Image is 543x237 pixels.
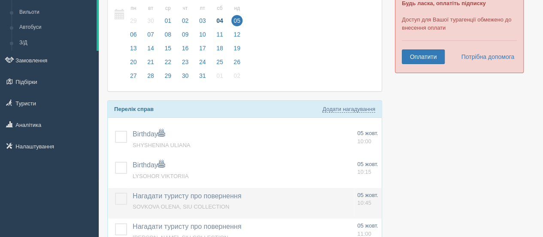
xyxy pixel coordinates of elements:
span: 13 [128,43,139,54]
a: SHYSHENINA ULIANA [133,142,190,148]
a: 28 [143,71,159,85]
span: 04 [214,15,225,26]
a: 12 [229,30,243,43]
a: 30 [177,71,194,85]
span: 29 [162,70,173,81]
a: 08 [160,30,176,43]
a: 21 [143,57,159,71]
a: Додати нагадування [322,106,375,113]
b: Перелік справ [114,106,154,112]
a: 22 [160,57,176,71]
a: 19 [229,43,243,57]
a: 05 жовт. 10:15 [357,160,378,176]
span: 31 [197,70,208,81]
span: 03 [197,15,208,26]
span: 18 [214,43,225,54]
span: 01 [162,15,173,26]
small: сб [214,5,225,12]
span: 10:45 [357,200,371,206]
span: 20 [128,56,139,68]
span: 05 жовт. [357,130,378,136]
small: пн [128,5,139,12]
span: 02 [180,15,191,26]
span: 22 [162,56,173,68]
a: З/Д [15,35,97,51]
a: Birthday [133,161,165,169]
span: 05 [231,15,243,26]
span: 17 [197,43,208,54]
a: Нагадати туристу про повернення [133,192,241,200]
a: 24 [194,57,211,71]
span: 12 [231,29,243,40]
a: Оплатити [402,49,445,64]
span: 27 [128,70,139,81]
span: 07 [145,29,156,40]
span: 09 [180,29,191,40]
a: 18 [212,43,228,57]
a: 31 [194,71,211,85]
small: нд [231,5,243,12]
a: 17 [194,43,211,57]
a: 26 [229,57,243,71]
small: чт [180,5,191,12]
span: 21 [145,56,156,68]
a: SOVKOVA OLENA, SIU COLLECTION [133,203,229,210]
span: 29 [128,15,139,26]
span: 01 [214,70,225,81]
span: 15 [162,43,173,54]
span: 11:00 [357,231,371,237]
a: Вильоти [15,5,97,20]
a: 27 [125,71,142,85]
span: 10 [197,29,208,40]
small: ср [162,5,173,12]
a: 13 [125,43,142,57]
span: 30 [180,70,191,81]
a: 29 [160,71,176,85]
span: 24 [197,56,208,68]
a: 01 [212,71,228,85]
a: 16 [177,43,194,57]
small: вт [145,5,156,12]
span: 05 жовт. [357,222,378,229]
a: 02 [229,71,243,85]
span: 06 [128,29,139,40]
a: Автобуси [15,20,97,35]
a: 05 жовт. 10:45 [357,191,378,207]
a: 20 [125,57,142,71]
a: 10 [194,30,211,43]
span: 14 [145,43,156,54]
a: 06 [125,30,142,43]
span: 11 [214,29,225,40]
span: 30 [145,15,156,26]
a: Потрібна допомога [455,49,515,64]
a: 15 [160,43,176,57]
span: 23 [180,56,191,68]
span: 19 [231,43,243,54]
span: 28 [145,70,156,81]
span: 05 жовт. [357,192,378,198]
span: 16 [180,43,191,54]
small: пт [197,5,208,12]
span: 26 [231,56,243,68]
a: 07 [143,30,159,43]
a: 05 жовт. 10:00 [357,129,378,145]
a: 11 [212,30,228,43]
span: 25 [214,56,225,68]
span: 10:15 [357,169,371,175]
span: 05 жовт. [357,161,378,167]
a: 14 [143,43,159,57]
span: 08 [162,29,173,40]
a: 23 [177,57,194,71]
span: 02 [231,70,243,81]
a: LYSOHOR VIKTORIIA [133,173,188,179]
a: Нагадати туристу про повернення [133,223,241,230]
a: Birthday [133,130,165,138]
span: 10:00 [357,138,371,145]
